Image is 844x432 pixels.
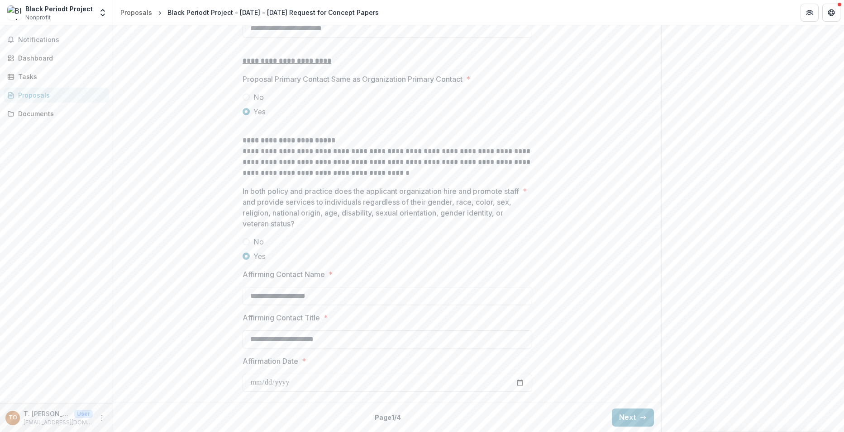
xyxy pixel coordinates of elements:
a: Tasks [4,69,109,84]
span: Notifications [18,36,105,44]
span: Yes [253,106,266,117]
div: Proposals [18,90,102,100]
p: [EMAIL_ADDRESS][DOMAIN_NAME] [24,418,93,427]
p: Affirmation Date [243,356,298,366]
span: Nonprofit [25,14,51,22]
div: Tasks [18,72,102,81]
button: Notifications [4,33,109,47]
p: Page 1 / 4 [375,413,401,422]
button: Open entity switcher [96,4,109,22]
span: No [253,92,264,103]
div: Documents [18,109,102,118]
p: User [74,410,93,418]
p: T. [PERSON_NAME] Chief Operating Officer [24,409,71,418]
div: Proposals [120,8,152,17]
p: In both policy and practice does the applicant organization hire and promote staff and provide se... [243,186,519,229]
button: Next [612,409,654,427]
div: T. Raquel Young Chief Operating Officer [9,415,17,421]
a: Proposals [117,6,156,19]
button: Partners [801,4,819,22]
span: Yes [253,251,266,262]
div: Black Periodt Project - [DATE] - [DATE] Request for Concept Papers [167,8,379,17]
a: Proposals [4,88,109,103]
img: Black Periodt Project [7,5,22,20]
div: Black Periodt Project [25,4,93,14]
a: Dashboard [4,51,109,66]
span: No [253,236,264,247]
p: Affirming Contact Name [243,269,325,280]
button: More [96,413,107,423]
button: Get Help [822,4,840,22]
div: Dashboard [18,53,102,63]
p: Proposal Primary Contact Same as Organization Primary Contact [243,74,463,85]
a: Documents [4,106,109,121]
nav: breadcrumb [117,6,382,19]
p: Affirming Contact Title [243,312,320,323]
